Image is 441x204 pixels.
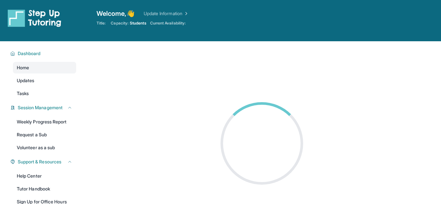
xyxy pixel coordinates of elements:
[15,104,72,111] button: Session Management
[17,90,29,97] span: Tasks
[15,159,72,165] button: Support & Resources
[8,9,61,27] img: logo
[111,21,128,26] span: Capacity:
[97,9,135,18] span: Welcome, 👋
[18,159,61,165] span: Support & Resources
[13,170,76,182] a: Help Center
[17,77,35,84] span: Updates
[130,21,146,26] span: Students
[13,142,76,153] a: Volunteer as a sub
[13,183,76,195] a: Tutor Handbook
[13,62,76,73] a: Home
[15,50,72,57] button: Dashboard
[97,21,106,26] span: Title:
[13,75,76,86] a: Updates
[144,10,189,17] a: Update Information
[13,88,76,99] a: Tasks
[13,129,76,141] a: Request a Sub
[150,21,186,26] span: Current Availability:
[18,50,41,57] span: Dashboard
[18,104,63,111] span: Session Management
[13,116,76,128] a: Weekly Progress Report
[17,64,29,71] span: Home
[182,10,189,17] img: Chevron Right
